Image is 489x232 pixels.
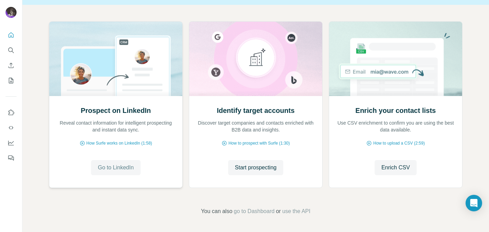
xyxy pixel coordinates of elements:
p: Discover target companies and contacts enriched with B2B data and insights. [196,119,315,133]
h2: Identify target accounts [217,106,295,115]
span: Start prospecting [235,164,277,172]
button: Search [6,44,17,56]
button: Dashboard [6,137,17,149]
span: Enrich CSV [381,164,410,172]
button: Use Surfe on LinkedIn [6,106,17,119]
button: go to Dashboard [234,207,274,215]
p: Use CSV enrichment to confirm you are using the best data available. [336,119,455,133]
span: How to prospect with Surfe (1:30) [228,140,290,146]
h2: Enrich your contact lists [355,106,436,115]
img: Prospect on LinkedIn [49,22,183,96]
img: Enrich your contact lists [329,22,462,96]
button: Enrich CSV [375,160,417,175]
span: How Surfe works on LinkedIn (1:58) [86,140,152,146]
button: Feedback [6,152,17,164]
img: Identify target accounts [189,22,323,96]
button: Use Surfe API [6,122,17,134]
button: Quick start [6,29,17,41]
span: How to upload a CSV (2:59) [373,140,425,146]
button: My lists [6,74,17,87]
img: Avatar [6,7,17,18]
p: Reveal contact information for intelligent prospecting and instant data sync. [56,119,175,133]
button: use the API [282,207,310,215]
span: Go to LinkedIn [98,164,134,172]
h2: Prospect on LinkedIn [81,106,151,115]
div: Open Intercom Messenger [466,195,482,211]
span: or [276,207,281,215]
button: Start prospecting [228,160,284,175]
button: Enrich CSV [6,59,17,72]
button: Go to LinkedIn [91,160,141,175]
span: You can also [201,207,232,215]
